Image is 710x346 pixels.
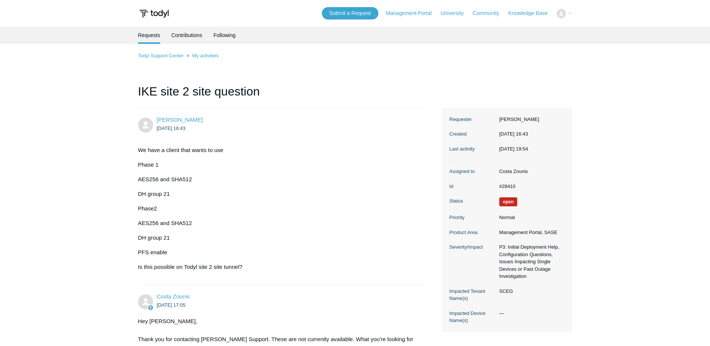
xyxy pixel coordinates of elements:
span: Andrew Schiff [157,116,203,123]
img: Todyl Support Center Help Center home page [138,7,170,21]
p: Phase2 [138,204,417,213]
p: DH group 21 [138,233,417,242]
dd: P3: Initial Deployment Help, Configuration Questions, Issues Impacting Single Devices or Past Out... [496,243,565,280]
a: Community [473,9,507,17]
a: [PERSON_NAME] [157,116,203,123]
dt: Status [450,197,496,205]
dd: #28410 [496,183,565,190]
dd: Management Portal, SASE [496,229,565,236]
dd: — [496,310,565,317]
p: We have a client that wants to use [138,146,417,155]
a: University [441,9,471,17]
a: Management Portal [386,9,439,17]
li: My activities [185,53,219,58]
a: My activities [192,53,219,58]
dt: Last activity [450,145,496,153]
time: 2025-09-25T16:43:36Z [157,125,186,131]
li: Requests [138,27,160,44]
p: Phase 1 [138,160,417,169]
dt: Created [450,130,496,138]
dt: Priority [450,214,496,221]
a: Submit a Request [322,7,378,19]
p: DH group 21 [138,189,417,198]
a: Todyl Support Center [138,53,184,58]
p: AES256 and SHA512 [138,175,417,184]
a: Following [213,27,235,44]
a: Contributions [171,27,202,44]
dt: Id [450,183,496,190]
dd: Costa Zounis [496,168,565,175]
time: 2025-09-25T16:43:36+00:00 [499,131,528,137]
dt: Impacted Tenant Name(s) [450,288,496,302]
p: Is this possible on Todyl site 2 site tunnel? [138,262,417,271]
a: Costa Zounis [157,293,190,300]
dt: Severity/Impact [450,243,496,251]
li: Todyl Support Center [138,53,185,58]
p: AES256 and SHA512 [138,219,417,228]
time: 2025-09-25T17:05:02Z [157,302,186,308]
h1: IKE site 2 site question [138,82,425,108]
a: Knowledge Base [508,9,555,17]
time: 2025-09-25T19:54:58+00:00 [499,146,528,152]
span: We are working on a response for you [499,197,518,206]
p: PFS enable [138,248,417,257]
dt: Impacted Device Name(s) [450,310,496,324]
dd: SCEG [496,288,565,295]
dt: Requester [450,116,496,123]
dd: Normal [496,214,565,221]
dt: Product Area [450,229,496,236]
dt: Assigned to [450,168,496,175]
dd: [PERSON_NAME] [496,116,565,123]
